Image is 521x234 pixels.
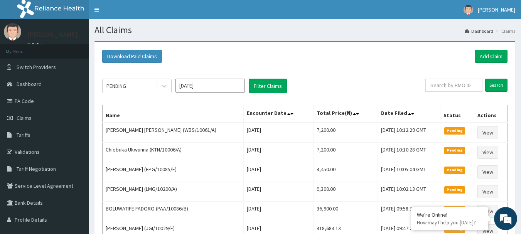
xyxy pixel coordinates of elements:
span: Dashboard [17,81,42,88]
td: 7,200.00 [313,123,378,143]
td: 9,300.00 [313,182,378,202]
a: Add Claim [475,50,508,63]
td: [DATE] [244,143,314,162]
span: Pending [444,186,465,193]
span: Tariff Negotiation [17,165,56,172]
span: Switch Providers [17,64,56,71]
p: [PERSON_NAME] [27,31,78,38]
span: Pending [444,167,465,173]
p: How may I help you today? [417,219,482,226]
input: Search by HMO ID [425,79,482,92]
input: Select Month and Year [175,79,245,93]
span: Pending [444,147,465,154]
td: [DATE] [244,123,314,143]
td: [PERSON_NAME] [PERSON_NAME] (WBS/10061/A) [103,123,244,143]
button: Filter Claims [249,79,287,93]
td: 36,900.00 [313,202,378,221]
td: BOLUWATIFE FADORO (PAA/10086/B) [103,202,244,221]
td: 4,450.00 [313,162,378,182]
th: Encounter Date [244,105,314,123]
th: Date Filed [378,105,440,123]
td: [DATE] 10:12:29 GMT [378,123,440,143]
td: [DATE] 10:10:28 GMT [378,143,440,162]
span: Tariffs [17,131,30,138]
th: Name [103,105,244,123]
td: [DATE] 09:58:37 GMT [378,202,440,221]
td: [PERSON_NAME] (FPG/10085/E) [103,162,244,182]
th: Total Price(₦) [313,105,378,123]
div: We're Online! [417,211,482,218]
a: Online [27,42,46,47]
td: 7,200.00 [313,143,378,162]
th: Status [440,105,474,123]
span: Pending [444,206,465,213]
td: [DATE] 10:02:13 GMT [378,182,440,202]
li: Claims [494,28,515,34]
img: User Image [464,5,473,15]
h1: All Claims [94,25,515,35]
a: View [477,205,498,218]
button: Download Paid Claims [102,50,162,63]
a: View [477,146,498,159]
a: View [477,126,498,139]
th: Actions [474,105,508,123]
span: [PERSON_NAME] [478,6,515,13]
input: Search [485,79,508,92]
a: Dashboard [465,28,493,34]
div: PENDING [106,82,126,90]
td: Chiebuka Ukwunna (KTN/10006/A) [103,143,244,162]
a: View [477,165,498,178]
td: [DATE] [244,182,314,202]
a: View [477,185,498,198]
td: [DATE] [244,202,314,221]
img: User Image [4,23,21,40]
td: [DATE] 10:05:04 GMT [378,162,440,182]
span: Claims [17,114,32,121]
span: Pending [444,127,465,134]
td: [DATE] [244,162,314,182]
td: [PERSON_NAME] (LMG/10200/A) [103,182,244,202]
